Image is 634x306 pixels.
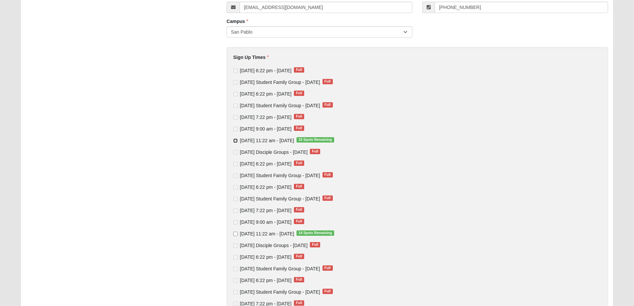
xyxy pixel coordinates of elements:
[233,255,238,259] input: [DATE] 6:22 pm - [DATE]Full
[233,80,238,85] input: [DATE] Student Family Group - [DATE]Full
[233,197,238,201] input: [DATE] Student Family Group - [DATE]Full
[240,68,292,73] span: [DATE] 6:22 pm - [DATE]
[240,184,292,190] span: [DATE] 6:22 pm - [DATE]
[294,114,304,119] span: Full
[310,149,320,154] span: Full
[233,127,238,131] input: [DATE] 9:00 am - [DATE]Full
[233,267,238,271] input: [DATE] Student Family Group - [DATE]Full
[233,92,238,96] input: [DATE] 6:22 pm - [DATE]Full
[322,195,333,201] span: Full
[233,302,238,306] input: [DATE] 7:22 pm - [DATE]Full
[240,150,308,155] span: [DATE] Disciple Groups - [DATE]
[297,230,334,236] span: 14 Spots Remaining
[322,289,333,294] span: Full
[322,102,333,108] span: Full
[294,254,304,259] span: Full
[240,219,292,225] span: [DATE] 9:00 am - [DATE]
[322,79,333,84] span: Full
[233,278,238,283] input: [DATE] 6:22 pm - [DATE]Full
[310,242,320,247] span: Full
[240,243,308,248] span: [DATE] Disciple Groups - [DATE]
[240,91,292,97] span: [DATE] 6:22 pm - [DATE]
[240,115,292,120] span: [DATE] 7:22 pm - [DATE]
[297,137,334,143] span: 10 Spots Remaining
[233,54,269,61] label: Sign Up Times
[240,80,320,85] span: [DATE] Student Family Group - [DATE]
[233,139,238,143] input: [DATE] 11:22 am - [DATE]10 Spots Remaining
[322,172,333,177] span: Full
[294,91,304,96] span: Full
[233,69,238,73] input: [DATE] 6:22 pm - [DATE]Full
[294,126,304,131] span: Full
[240,138,294,143] span: [DATE] 11:22 am - [DATE]
[233,115,238,120] input: [DATE] 7:22 pm - [DATE]Full
[240,126,292,132] span: [DATE] 9:00 am - [DATE]
[294,277,304,282] span: Full
[322,265,333,271] span: Full
[240,231,294,236] span: [DATE] 11:22 am - [DATE]
[233,243,238,248] input: [DATE] Disciple Groups - [DATE]Full
[240,266,320,271] span: [DATE] Student Family Group - [DATE]
[294,207,304,212] span: Full
[233,173,238,178] input: [DATE] Student Family Group - [DATE]Full
[294,219,304,224] span: Full
[233,220,238,224] input: [DATE] 9:00 am - [DATE]Full
[233,104,238,108] input: [DATE] Student Family Group - [DATE]Full
[233,185,238,189] input: [DATE] 6:22 pm - [DATE]Full
[240,196,320,201] span: [DATE] Student Family Group - [DATE]
[294,300,304,306] span: Full
[294,160,304,166] span: Full
[240,173,320,178] span: [DATE] Student Family Group - [DATE]
[294,184,304,189] span: Full
[240,161,292,166] span: [DATE] 6:22 pm - [DATE]
[233,232,238,236] input: [DATE] 11:22 am - [DATE]14 Spots Remaining
[240,103,320,108] span: [DATE] Student Family Group - [DATE]
[294,67,304,73] span: Full
[233,208,238,213] input: [DATE] 7:22 pm - [DATE]Full
[240,289,320,295] span: [DATE] Student Family Group - [DATE]
[227,18,248,25] label: Campus
[233,290,238,294] input: [DATE] Student Family Group - [DATE]Full
[240,254,292,260] span: [DATE] 6:22 pm - [DATE]
[233,162,238,166] input: [DATE] 6:22 pm - [DATE]Full
[240,208,292,213] span: [DATE] 7:22 pm - [DATE]
[240,278,292,283] span: [DATE] 6:22 pm - [DATE]
[233,150,238,154] input: [DATE] Disciple Groups - [DATE]Full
